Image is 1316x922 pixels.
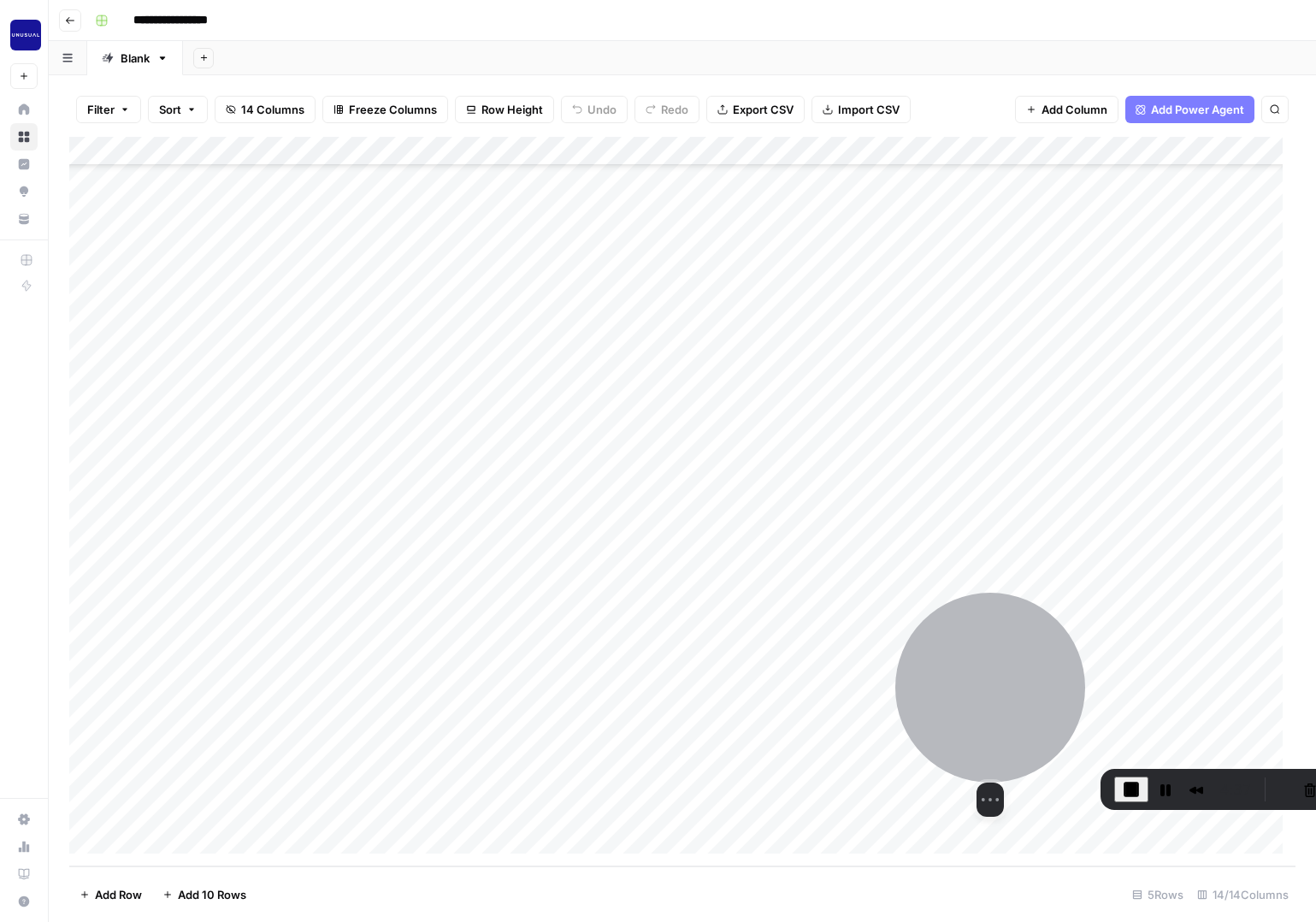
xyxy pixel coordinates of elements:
button: Redo [634,96,699,123]
a: Settings [10,806,38,833]
span: Sort [159,101,181,118]
span: Undo [587,101,617,118]
button: Help + Support [10,888,38,915]
div: 14/14 Columns [1190,881,1295,908]
button: Sort [148,96,208,123]
a: Insights [10,151,38,178]
button: Filter [76,96,141,123]
span: Add Power Agent [1151,101,1244,118]
span: 14 Columns [241,101,304,118]
img: Founder Services - Unusual Ventures Logo [10,20,41,50]
a: Browse [10,123,38,151]
button: Add Power Agent [1125,96,1254,123]
span: Freeze Columns [349,101,437,118]
span: Import CSV [838,101,900,118]
a: Usage [10,833,38,860]
button: Add Row [69,881,152,908]
button: Freeze Columns [322,96,448,123]
a: Blank [87,41,183,75]
span: Add Row [95,886,142,903]
a: Learning Hub [10,860,38,888]
span: Export CSV [733,101,794,118]
div: 5 Rows [1125,881,1190,908]
button: Import CSV [811,96,911,123]
button: Add Column [1015,96,1118,123]
button: Add 10 Rows [152,881,257,908]
button: Undo [561,96,628,123]
span: Filter [87,101,115,118]
span: Add 10 Rows [178,886,246,903]
a: Your Data [10,205,38,233]
span: Row Height [481,101,543,118]
span: Add Column [1042,101,1107,118]
a: Home [10,96,38,123]
div: Blank [121,50,150,67]
button: 14 Columns [215,96,316,123]
button: Row Height [455,96,554,123]
button: Workspace: Founder Services - Unusual Ventures [10,14,38,56]
button: Export CSV [706,96,805,123]
span: Redo [661,101,688,118]
a: Opportunities [10,178,38,205]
